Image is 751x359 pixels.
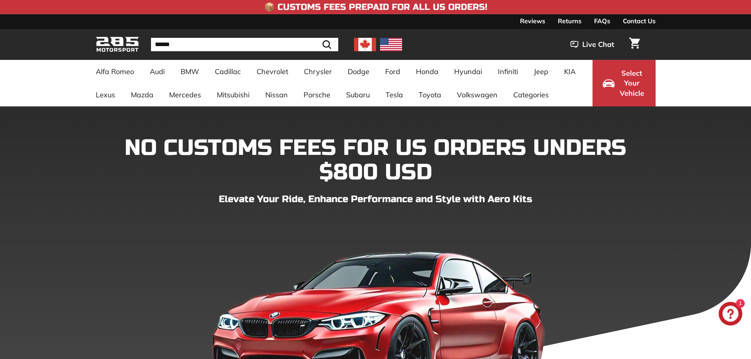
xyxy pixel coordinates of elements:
[123,83,161,106] a: Mazda
[257,83,296,106] a: Nissan
[207,60,249,83] a: Cadillac
[594,14,610,28] a: FAQs
[249,60,296,83] a: Chevrolet
[411,83,449,106] a: Toyota
[408,60,446,83] a: Honda
[505,83,557,106] a: Categories
[96,136,656,184] h1: NO CUSTOMS FEES FOR US ORDERS UNDERS $800 USD
[161,83,209,106] a: Mercedes
[96,35,139,54] img: Logo_285_Motorsport_areodynamics_components
[209,83,257,106] a: Mitsubishi
[446,60,490,83] a: Hyundai
[296,60,340,83] a: Chrysler
[449,83,505,106] a: Volkswagen
[490,60,526,83] a: Infiniti
[377,60,408,83] a: Ford
[526,60,556,83] a: Jeep
[624,31,645,58] a: Cart
[142,60,173,83] a: Audi
[296,83,338,106] a: Porsche
[378,83,411,106] a: Tesla
[593,60,656,106] button: Select Your Vehicle
[96,192,656,206] p: Elevate Your Ride, Enhance Performance and Style with Aero Kits
[88,60,142,83] a: Alfa Romeo
[88,83,123,106] a: Lexus
[582,39,614,50] span: Live Chat
[264,2,487,12] h4: 📦 Customs Fees Prepaid for All US Orders!
[173,60,207,83] a: BMW
[623,14,656,28] a: Contact Us
[619,68,645,99] span: Select Your Vehicle
[558,14,581,28] a: Returns
[151,38,338,51] input: Search
[338,83,378,106] a: Subaru
[716,302,745,327] inbox-online-store-chat: Shopify online store chat
[560,35,624,54] button: Live Chat
[340,60,377,83] a: Dodge
[556,60,583,83] a: KIA
[520,14,545,28] a: Reviews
